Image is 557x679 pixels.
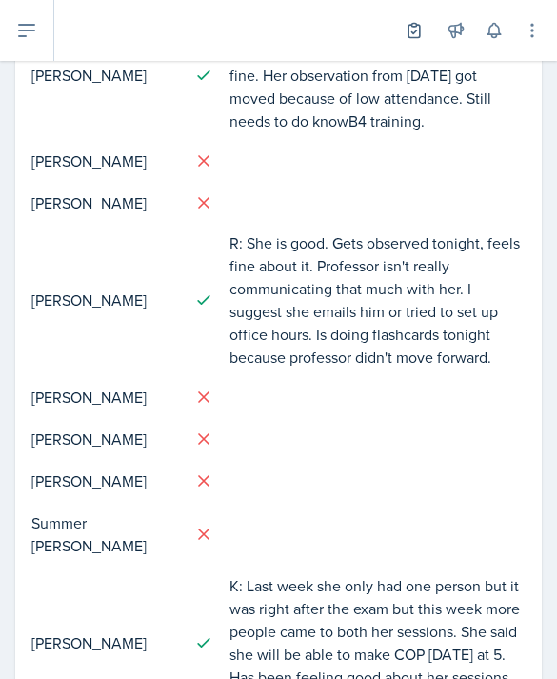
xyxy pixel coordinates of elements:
[30,460,179,502] td: [PERSON_NAME]
[30,224,179,376] td: [PERSON_NAME]
[30,502,179,567] td: Summer [PERSON_NAME]
[30,140,179,182] td: [PERSON_NAME]
[30,418,179,460] td: [PERSON_NAME]
[30,376,179,418] td: [PERSON_NAME]
[229,224,527,376] td: R: She is good. Gets observed tonight, feels fine about it. Professor isn't really communicating ...
[30,10,179,140] td: [PERSON_NAME]
[30,182,179,224] td: [PERSON_NAME]
[229,10,527,140] td: R: Normally goes to [PERSON_NAME]; she is "present and accounted for". Sessions are fine. Her obs...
